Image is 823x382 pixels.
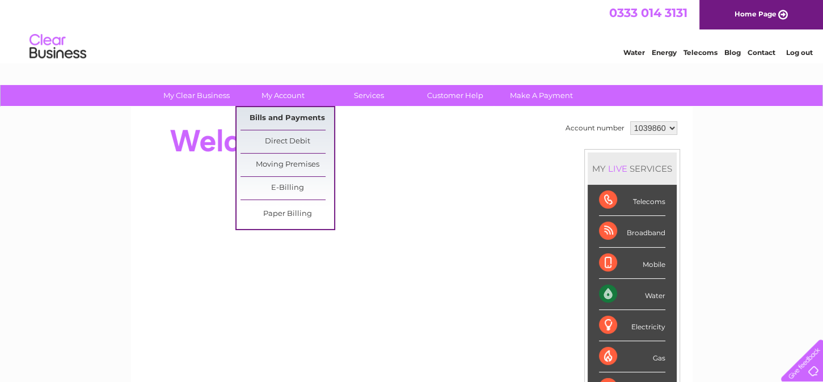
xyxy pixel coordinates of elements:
[408,85,502,106] a: Customer Help
[144,6,680,55] div: Clear Business is a trading name of Verastar Limited (registered in [GEOGRAPHIC_DATA] No. 3667643...
[599,185,665,216] div: Telecoms
[236,85,330,106] a: My Account
[240,154,334,176] a: Moving Premises
[240,107,334,130] a: Bills and Payments
[683,48,718,57] a: Telecoms
[609,6,687,20] a: 0333 014 3131
[786,48,812,57] a: Log out
[599,310,665,341] div: Electricity
[748,48,775,57] a: Contact
[599,216,665,247] div: Broadband
[150,85,243,106] a: My Clear Business
[623,48,645,57] a: Water
[588,152,677,185] div: MY SERVICES
[599,341,665,372] div: Gas
[724,48,741,57] a: Blog
[599,248,665,279] div: Mobile
[29,29,87,64] img: logo.png
[240,177,334,200] a: E-Billing
[563,118,627,138] td: Account number
[322,85,416,106] a: Services
[240,203,334,226] a: Paper Billing
[606,163,630,174] div: LIVE
[240,130,334,153] a: Direct Debit
[652,48,677,57] a: Energy
[599,279,665,310] div: Water
[495,85,588,106] a: Make A Payment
